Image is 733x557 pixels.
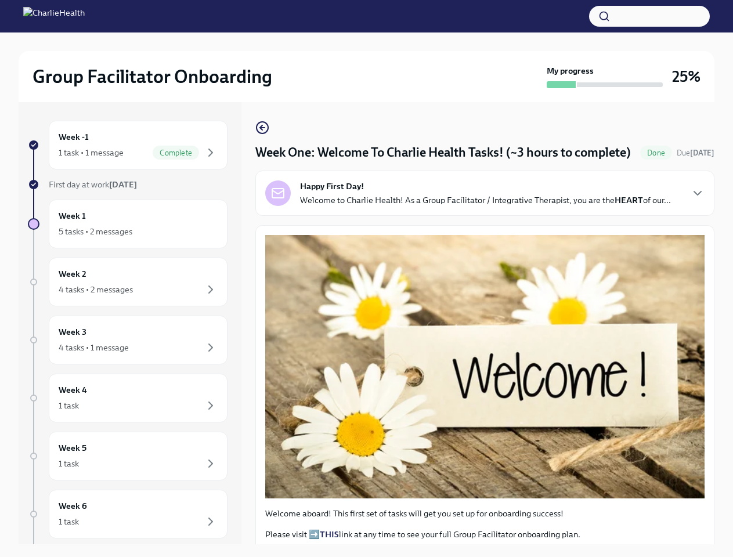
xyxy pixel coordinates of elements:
div: 1 task • 1 message [59,147,124,158]
div: 1 task [59,400,79,411]
h3: 25% [672,66,700,87]
h6: Week 4 [59,384,87,396]
h4: Week One: Welcome To Charlie Health Tasks! (~3 hours to complete) [255,144,631,161]
strong: My progress [547,65,594,77]
a: THIS [320,529,339,540]
span: Done [640,149,672,157]
a: Week -11 task • 1 messageComplete [28,121,228,169]
strong: [DATE] [690,149,714,157]
p: Welcome aboard! This first set of tasks will get you set up for onboarding success! [265,508,705,519]
div: 1 task [59,516,79,527]
h6: Week 3 [59,325,86,338]
strong: [DATE] [109,179,137,190]
p: Please visit ➡️ link at any time to see your full Group Facilitator onboarding plan. [265,529,705,540]
h6: Week -1 [59,131,89,143]
button: Zoom image [265,235,705,498]
h2: Group Facilitator Onboarding [33,65,272,88]
span: September 9th, 2025 07:00 [677,147,714,158]
div: 1 task [59,458,79,469]
a: Week 24 tasks • 2 messages [28,258,228,306]
div: 5 tasks • 2 messages [59,226,132,237]
a: Week 34 tasks • 1 message [28,316,228,364]
img: CharlieHealth [23,7,85,26]
a: Week 61 task [28,490,228,538]
a: Week 51 task [28,432,228,480]
span: First day at work [49,179,137,190]
div: 4 tasks • 1 message [59,342,129,353]
span: Complete [153,149,199,157]
strong: HEART [615,195,643,205]
p: Welcome to Charlie Health! As a Group Facilitator / Integrative Therapist, you are the of our... [300,194,671,206]
strong: Happy First Day! [300,180,364,192]
h6: Week 5 [59,442,86,454]
div: 4 tasks • 2 messages [59,284,133,295]
h6: Week 2 [59,267,86,280]
h6: Week 6 [59,500,87,512]
a: First day at work[DATE] [28,179,228,190]
a: Week 15 tasks • 2 messages [28,200,228,248]
span: Due [677,149,714,157]
h6: Week 1 [59,209,86,222]
a: Week 41 task [28,374,228,422]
